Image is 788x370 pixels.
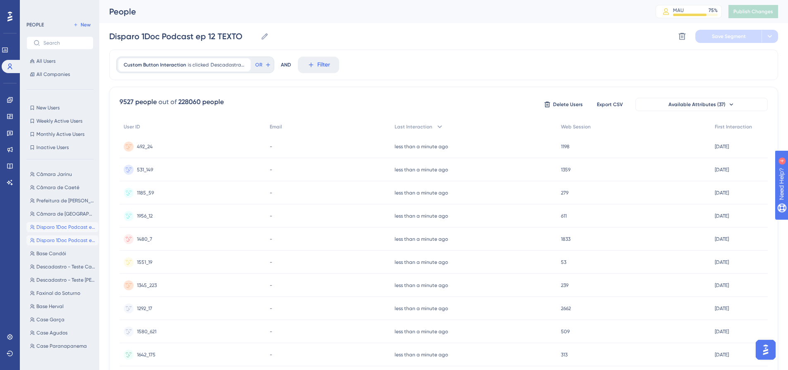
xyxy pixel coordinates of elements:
button: Weekly Active Users [26,116,93,126]
button: Descadastro - Teste Carlos-1 [26,262,98,272]
button: Descadastro - Teste [PERSON_NAME] [26,275,98,285]
span: Filter [317,60,330,70]
span: - [270,190,272,196]
span: Available Attributes (37) [668,101,726,108]
span: - [270,236,272,242]
span: All Companies [36,71,70,78]
span: Descadastro - Teste [PERSON_NAME] [36,277,95,283]
span: 313 [561,351,568,358]
span: - [270,305,272,312]
span: Weekly Active Users [36,118,82,124]
time: [DATE] [715,144,729,149]
button: Base Candói [26,249,98,259]
span: Prefeitura de [PERSON_NAME] [36,197,95,204]
time: less than a minute ago [395,282,448,288]
span: Monthly Active Users [36,131,84,138]
time: less than a minute ago [395,329,448,334]
time: less than a minute ago [395,167,448,173]
div: 228060 people [178,97,224,107]
div: 4 [57,4,60,11]
span: Save Segment [712,33,746,40]
span: Câmara Jarinu [36,171,72,178]
span: Email [270,123,282,130]
span: 1345_223 [137,282,157,289]
button: All Companies [26,69,93,79]
span: 1642_175 [137,351,156,358]
span: Custom Button Interaction [124,62,186,68]
div: PEOPLE [26,21,44,28]
span: - [270,166,272,173]
button: Câmara Jarinu [26,169,98,179]
button: Save Segment [695,30,762,43]
button: Available Attributes (37) [635,98,768,111]
button: All Users [26,56,93,66]
button: Case Garça [26,315,98,325]
span: New [81,21,91,28]
span: 1956_12 [137,213,153,219]
span: is clicked [188,62,209,68]
time: less than a minute ago [395,213,448,219]
span: Descadastro - Teste Carlos-1 [36,263,95,270]
span: 2662 [561,305,571,312]
span: 492_24 [137,143,153,150]
time: [DATE] [715,352,729,358]
button: New [70,20,93,30]
input: Segment Name [109,31,257,42]
span: All Users [36,58,55,64]
time: less than a minute ago [395,352,448,358]
span: 1480_7 [137,236,152,242]
span: Inactive Users [36,144,69,151]
button: Disparo 1Doc Podcast ep 12 TEXTO [26,222,98,232]
span: Disparo 1Doc Podcast ep 12 TEXTO [36,224,95,230]
span: 611 [561,213,567,219]
span: New Users [36,104,60,111]
button: Case Agudos [26,328,98,338]
span: Câmara de Caeté [36,184,79,191]
span: Delete Users [553,101,583,108]
div: AND [281,57,291,73]
button: Faxinal do Soturno [26,288,98,298]
span: OR [255,62,262,68]
time: [DATE] [715,306,729,311]
div: out of [158,97,177,107]
span: 1198 [561,143,570,150]
button: OR [254,58,272,71]
span: Case Paranapanema [36,343,87,349]
span: 1292_17 [137,305,152,312]
span: - [270,259,272,266]
span: 239 [561,282,568,289]
button: New Users [26,103,93,113]
button: Base Herval [26,301,98,311]
span: 531_149 [137,166,153,173]
button: Export CSV [589,98,630,111]
span: - [270,282,272,289]
span: Base Herval [36,303,64,310]
time: [DATE] [715,329,729,334]
span: Case Garça [36,316,65,323]
input: Search [43,40,86,46]
span: Web Session [561,123,591,130]
button: Disparo 1Doc Podcast ep 12 IMG [26,235,98,245]
span: First Interaction [715,123,752,130]
span: 1359 [561,166,570,173]
button: Câmara de [GEOGRAPHIC_DATA][PERSON_NAME] [26,209,98,219]
span: Descadastrar envio (Guide: Disparo 1Doc Podcast ep 12 TEXTO, Step: 1) [211,62,245,68]
span: 279 [561,190,568,196]
span: Faxinal do Soturno [36,290,80,296]
span: Disparo 1Doc Podcast ep 12 IMG [36,237,95,244]
div: MAU [673,7,684,14]
time: [DATE] [715,236,729,242]
time: [DATE] [715,167,729,173]
span: Câmara de [GEOGRAPHIC_DATA][PERSON_NAME] [36,211,95,217]
span: 509 [561,328,570,335]
span: 1551_19 [137,259,152,266]
span: 1580_621 [137,328,156,335]
time: [DATE] [715,213,729,219]
time: [DATE] [715,282,729,288]
span: User ID [124,123,140,130]
span: Base Candói [36,250,66,257]
button: Inactive Users [26,142,93,152]
button: Delete Users [543,98,584,111]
